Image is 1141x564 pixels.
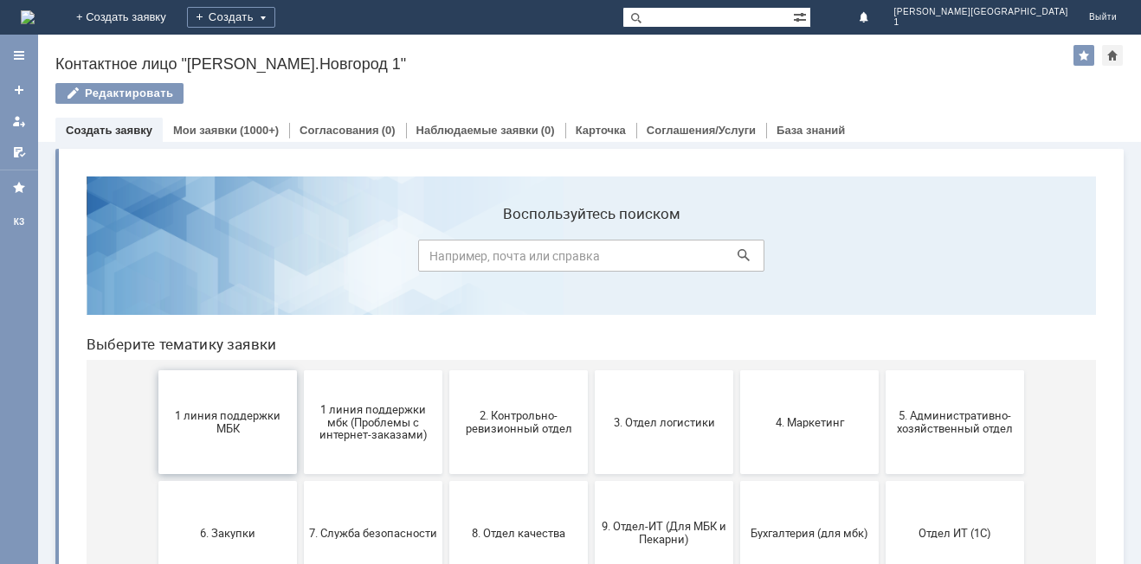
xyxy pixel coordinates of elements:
[382,474,510,487] span: Финансовый отдел
[5,107,33,135] a: Мои заявки
[813,208,951,311] button: 5. Административно-хозяйственный отдел
[576,124,626,137] a: Карточка
[14,173,1023,190] header: Выберите тематику заявки
[173,124,237,137] a: Мои заявки
[91,468,219,494] span: Отдел-ИТ (Битрикс24 и CRM)
[236,474,364,487] span: Отдел-ИТ (Офис)
[231,429,370,533] button: Отдел-ИТ (Офис)
[382,124,396,137] div: (0)
[813,318,951,422] button: Отдел ИТ (1С)
[667,318,806,422] button: Бухгалтерия (для мбк)
[647,124,756,137] a: Соглашения/Услуги
[377,429,515,533] button: Финансовый отдел
[541,124,555,137] div: (0)
[894,7,1068,17] span: [PERSON_NAME][GEOGRAPHIC_DATA]
[382,247,510,272] span: 2. Контрольно-ревизионный отдел
[231,318,370,422] button: 7. Служба безопасности
[377,318,515,422] button: 8. Отдел качества
[5,208,33,236] a: КЗ
[66,124,152,137] a: Создать заявку
[522,208,661,311] button: 3. Отдел логистики
[86,429,224,533] button: Отдел-ИТ (Битрикс24 и CRM)
[813,429,951,533] button: [PERSON_NAME]. Услуги ИТ для МБК (оформляет L1)
[527,357,655,383] span: 9. Отдел-ИТ (Для МБК и Пекарни)
[818,247,946,272] span: 5. Административно-хозяйственный отдел
[522,318,661,422] button: 9. Отдел-ИТ (Для МБК и Пекарни)
[86,318,224,422] button: 6. Закупки
[86,208,224,311] button: 1 линия поддержки МБК
[527,474,655,487] span: Франчайзинг
[300,124,379,137] a: Согласования
[1073,45,1094,66] div: Добавить в избранное
[21,10,35,24] img: logo
[236,240,364,279] span: 1 линия поддержки мбк (Проблемы с интернет-заказами)
[345,77,692,109] input: Например, почта или справка
[5,138,33,166] a: Мои согласования
[522,429,661,533] button: Франчайзинг
[382,363,510,376] span: 8. Отдел качества
[55,55,1073,73] div: Контактное лицо "[PERSON_NAME].Новгород 1"
[416,124,538,137] a: Наблюдаемые заявки
[240,124,279,137] div: (1000+)
[673,468,801,494] span: Это соглашение не активно!
[818,461,946,500] span: [PERSON_NAME]. Услуги ИТ для МБК (оформляет L1)
[1102,45,1123,66] div: Сделать домашней страницей
[894,17,1068,28] span: 1
[818,363,946,376] span: Отдел ИТ (1С)
[91,363,219,376] span: 6. Закупки
[231,208,370,311] button: 1 линия поддержки мбк (Проблемы с интернет-заказами)
[667,208,806,311] button: 4. Маркетинг
[5,76,33,104] a: Создать заявку
[527,253,655,266] span: 3. Отдел логистики
[777,124,845,137] a: База знаний
[793,8,810,24] span: Расширенный поиск
[187,7,275,28] div: Создать
[667,429,806,533] button: Это соглашение не активно!
[673,253,801,266] span: 4. Маркетинг
[91,247,219,272] span: 1 линия поддержки МБК
[345,42,692,60] label: Воспользуйтесь поиском
[673,363,801,376] span: Бухгалтерия (для мбк)
[21,10,35,24] a: Перейти на домашнюю страницу
[5,215,33,229] div: КЗ
[236,363,364,376] span: 7. Служба безопасности
[377,208,515,311] button: 2. Контрольно-ревизионный отдел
